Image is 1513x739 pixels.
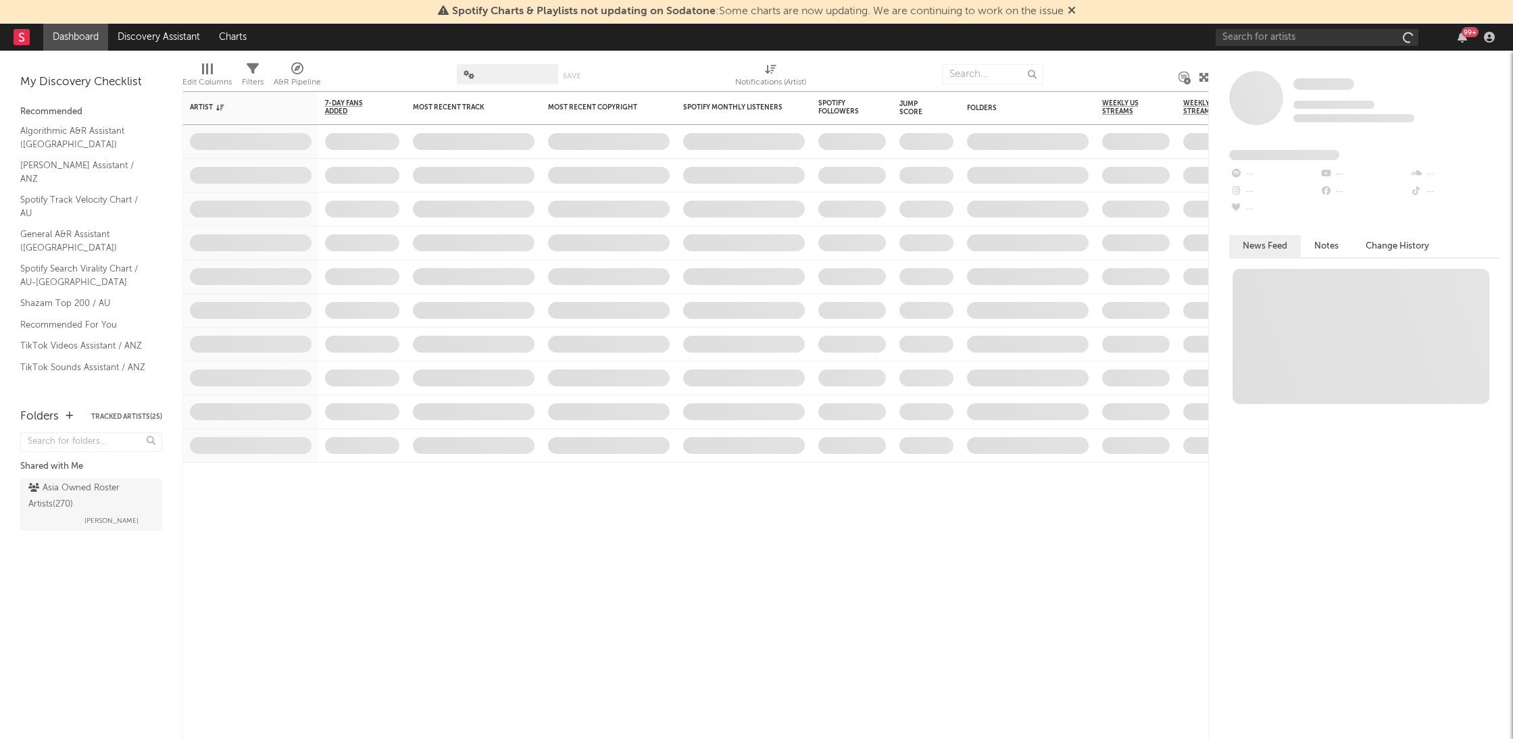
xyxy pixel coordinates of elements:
[20,158,149,186] a: [PERSON_NAME] Assistant / ANZ
[28,480,151,513] div: Asia Owned Roster Artists ( 270 )
[683,103,785,111] div: Spotify Monthly Listeners
[182,74,232,91] div: Edit Columns
[20,338,149,353] a: TikTok Videos Assistant / ANZ
[1102,99,1149,116] span: Weekly US Streams
[1301,235,1352,257] button: Notes
[1462,27,1479,37] div: 99 +
[20,409,59,425] div: Folders
[20,104,162,120] div: Recommended
[1229,150,1339,160] span: Fans Added by Platform
[452,6,1064,17] span: : Some charts are now updating. We are continuing to work on the issue
[20,227,149,255] a: General A&R Assistant ([GEOGRAPHIC_DATA])
[548,103,649,111] div: Most Recent Copyright
[91,413,162,420] button: Tracked Artists(25)
[1183,99,1234,116] span: Weekly UK Streams
[190,103,291,111] div: Artist
[20,317,149,332] a: Recommended For You
[274,74,321,91] div: A&R Pipeline
[1410,165,1499,183] div: --
[274,57,321,97] div: A&R Pipeline
[1068,6,1076,17] span: Dismiss
[735,57,806,97] div: Notifications (Artist)
[20,459,162,475] div: Shared with Me
[1319,165,1409,183] div: --
[563,72,580,80] button: Save
[413,103,514,111] div: Most Recent Track
[209,24,256,51] a: Charts
[1410,183,1499,201] div: --
[1229,165,1319,183] div: --
[942,64,1043,84] input: Search...
[20,74,162,91] div: My Discovery Checklist
[1293,78,1354,90] span: Some Artist
[20,261,149,289] a: Spotify Search Virality Chart / AU-[GEOGRAPHIC_DATA]
[325,99,379,116] span: 7-Day Fans Added
[43,24,108,51] a: Dashboard
[1229,201,1319,218] div: --
[1293,114,1414,122] span: 0 fans last week
[899,100,933,116] div: Jump Score
[1293,78,1354,91] a: Some Artist
[20,360,149,375] a: TikTok Sounds Assistant / ANZ
[108,24,209,51] a: Discovery Assistant
[1458,32,1467,43] button: 99+
[452,6,716,17] span: Spotify Charts & Playlists not updating on Sodatone
[1319,183,1409,201] div: --
[242,57,264,97] div: Filters
[20,296,149,311] a: Shazam Top 200 / AU
[20,478,162,531] a: Asia Owned Roster Artists(270)[PERSON_NAME]
[242,74,264,91] div: Filters
[1293,101,1374,109] span: Tracking Since: [DATE]
[20,193,149,220] a: Spotify Track Velocity Chart / AU
[1229,235,1301,257] button: News Feed
[84,513,139,529] span: [PERSON_NAME]
[818,99,866,116] div: Spotify Followers
[735,74,806,91] div: Notifications (Artist)
[1352,235,1443,257] button: Change History
[20,124,149,151] a: Algorithmic A&R Assistant ([GEOGRAPHIC_DATA])
[182,57,232,97] div: Edit Columns
[1229,183,1319,201] div: --
[967,104,1068,112] div: Folders
[1216,29,1418,46] input: Search for artists
[20,432,162,452] input: Search for folders...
